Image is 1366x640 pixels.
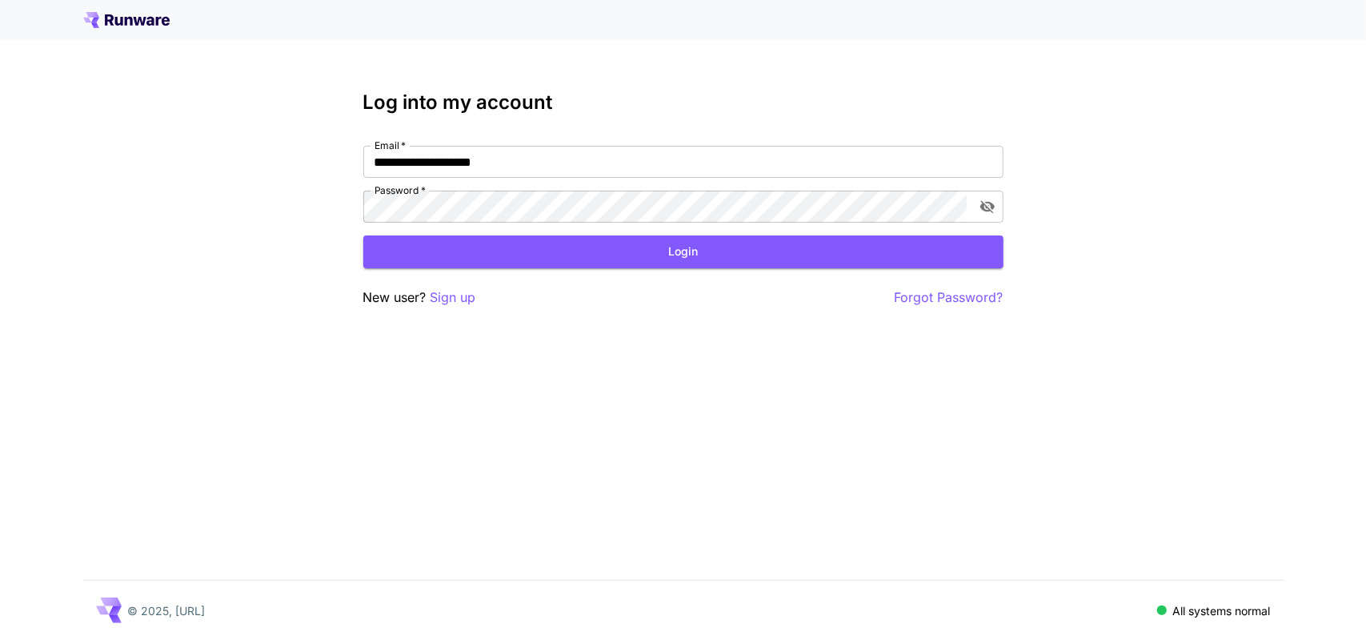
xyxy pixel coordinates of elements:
p: New user? [363,288,476,308]
button: toggle password visibility [973,192,1002,221]
p: All systems normal [1173,602,1271,619]
p: © 2025, [URL] [128,602,206,619]
h3: Log into my account [363,91,1003,114]
label: Password [375,183,426,197]
button: Login [363,235,1003,268]
button: Forgot Password? [895,288,1003,308]
label: Email [375,139,406,152]
button: Sign up [431,288,476,308]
